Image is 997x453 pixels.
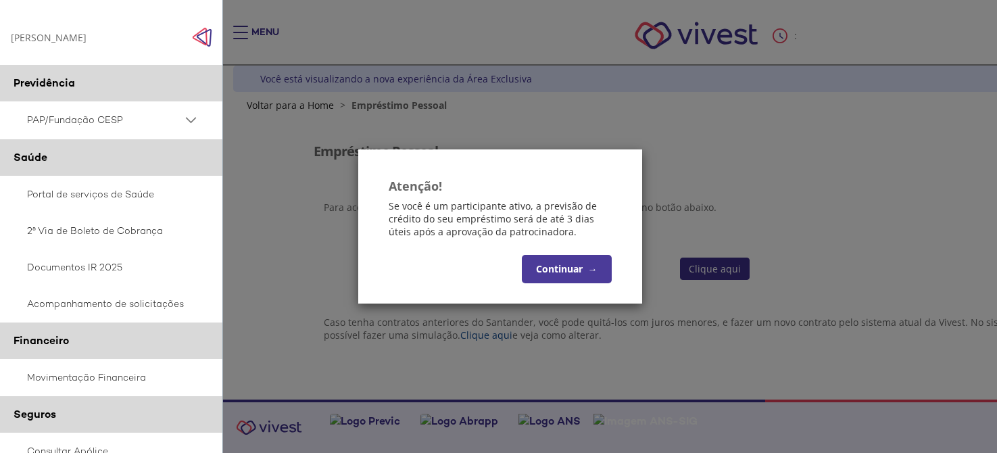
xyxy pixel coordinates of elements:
[14,150,47,164] span: Saúde
[14,76,75,90] span: Previdência
[588,262,598,275] span: →
[11,31,87,44] div: [PERSON_NAME]
[14,407,56,421] span: Seguros
[14,333,69,348] span: Financeiro
[192,27,212,47] span: Click to close side navigation.
[389,199,612,238] p: Se você é um participante ativo, a previsão de crédito do seu empréstimo será de até 3 dias úteis...
[522,255,612,283] button: Continuar→
[192,27,212,47] img: Fechar menu
[389,178,442,194] strong: Atenção!
[27,112,183,128] span: PAP/Fundação CESP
